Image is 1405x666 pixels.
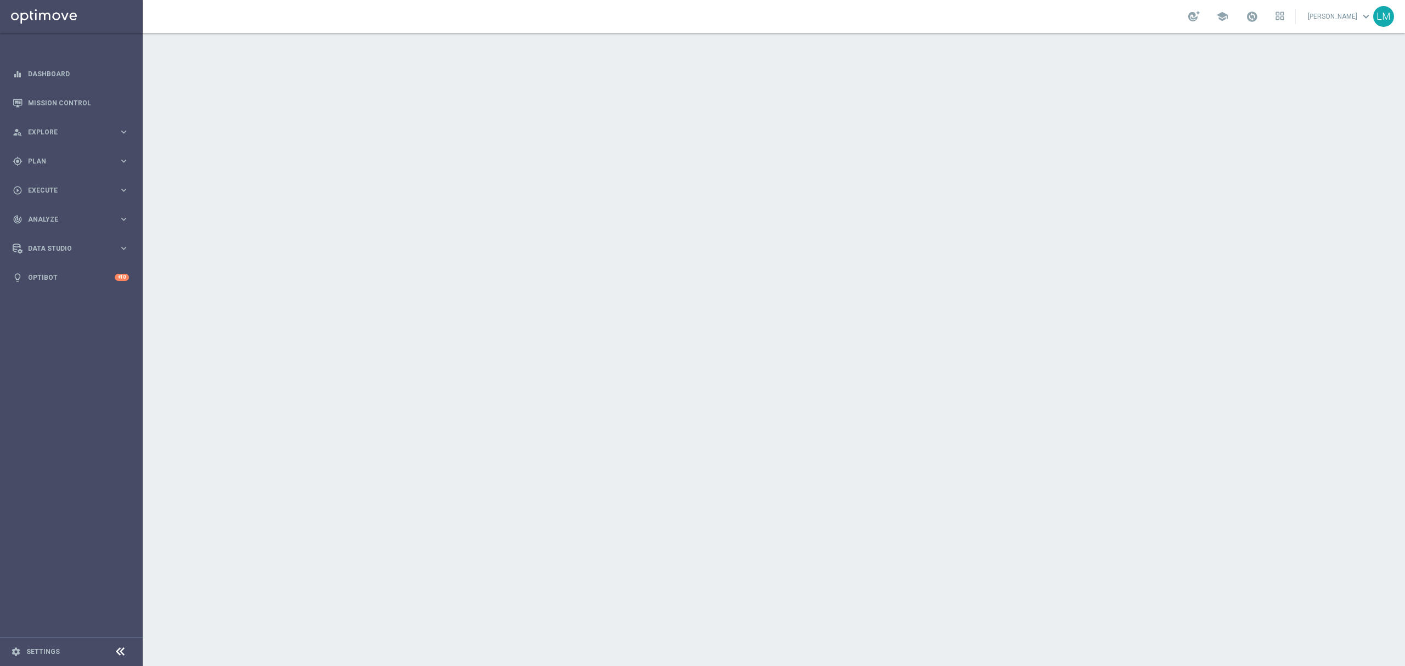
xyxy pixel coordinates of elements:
[1373,6,1394,27] div: LM
[12,186,130,195] button: play_circle_outline Execute keyboard_arrow_right
[13,69,23,79] i: equalizer
[13,185,23,195] i: play_circle_outline
[119,214,129,224] i: keyboard_arrow_right
[12,273,130,282] button: lightbulb Optibot +10
[28,129,119,136] span: Explore
[1216,10,1228,22] span: school
[13,156,23,166] i: gps_fixed
[13,127,119,137] div: Explore
[13,185,119,195] div: Execute
[28,263,115,292] a: Optibot
[13,244,119,253] div: Data Studio
[1307,8,1373,25] a: [PERSON_NAME]keyboard_arrow_down
[1360,10,1372,22] span: keyboard_arrow_down
[115,274,129,281] div: +10
[119,127,129,137] i: keyboard_arrow_right
[13,215,23,224] i: track_changes
[13,215,119,224] div: Analyze
[13,273,23,283] i: lightbulb
[119,243,129,253] i: keyboard_arrow_right
[119,156,129,166] i: keyboard_arrow_right
[12,157,130,166] button: gps_fixed Plan keyboard_arrow_right
[28,158,119,165] span: Plan
[28,216,119,223] span: Analyze
[12,215,130,224] button: track_changes Analyze keyboard_arrow_right
[28,59,129,88] a: Dashboard
[28,88,129,117] a: Mission Control
[12,99,130,108] button: Mission Control
[12,70,130,78] button: equalizer Dashboard
[12,244,130,253] button: Data Studio keyboard_arrow_right
[13,88,129,117] div: Mission Control
[13,156,119,166] div: Plan
[12,128,130,137] button: person_search Explore keyboard_arrow_right
[28,187,119,194] span: Execute
[13,263,129,292] div: Optibot
[119,185,129,195] i: keyboard_arrow_right
[13,127,23,137] i: person_search
[28,245,119,252] span: Data Studio
[26,648,60,655] a: Settings
[11,647,21,657] i: settings
[13,59,129,88] div: Dashboard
